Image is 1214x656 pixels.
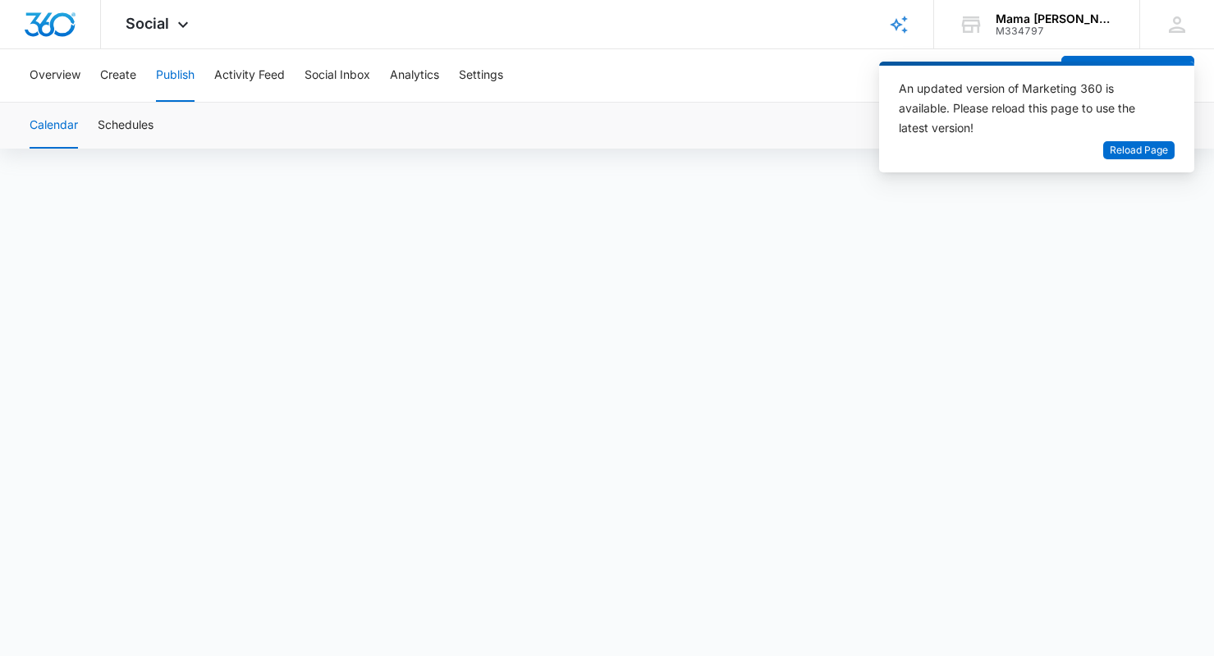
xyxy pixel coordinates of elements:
[390,49,439,102] button: Analytics
[214,49,285,102] button: Activity Feed
[1110,143,1168,158] span: Reload Page
[126,15,169,32] span: Social
[30,103,78,149] button: Calendar
[156,49,195,102] button: Publish
[459,49,503,102] button: Settings
[899,79,1155,138] div: An updated version of Marketing 360 is available. Please reload this page to use the latest version!
[996,12,1116,25] div: account name
[1061,56,1194,95] button: Create a Post
[98,103,153,149] button: Schedules
[100,49,136,102] button: Create
[305,49,370,102] button: Social Inbox
[996,25,1116,37] div: account id
[30,49,80,102] button: Overview
[1103,141,1175,160] button: Reload Page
